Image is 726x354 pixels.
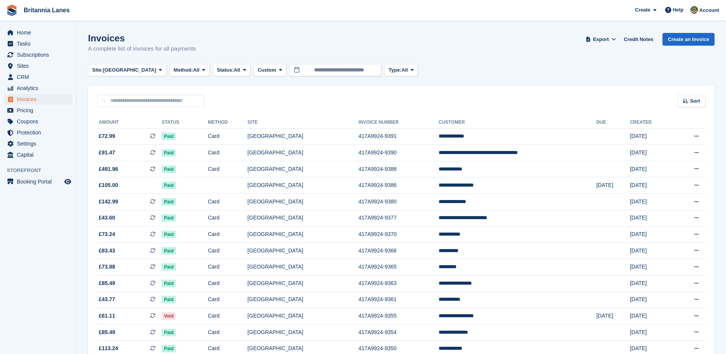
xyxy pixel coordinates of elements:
span: £91.47 [99,149,115,157]
button: Status: All [213,64,250,77]
td: Card [208,275,247,292]
span: Paid [162,329,176,336]
a: menu [4,27,72,38]
span: Status: [217,66,234,74]
td: [GEOGRAPHIC_DATA] [248,145,359,161]
td: Card [208,292,247,308]
span: Paid [162,214,176,222]
span: £72.99 [99,132,115,140]
td: 417A9924-9380 [359,194,439,210]
span: Subscriptions [17,49,63,60]
span: £43.60 [99,214,115,222]
span: Paid [162,149,176,157]
button: Type: All [384,64,418,77]
span: Method: [174,66,193,74]
button: Export [584,33,618,46]
a: menu [4,49,72,60]
th: Customer [439,116,596,129]
th: Status [162,116,208,129]
button: Custom [253,64,286,77]
a: menu [4,83,72,93]
button: Site: [GEOGRAPHIC_DATA] [88,64,166,77]
span: £85.49 [99,328,115,336]
td: Card [208,308,247,324]
td: [GEOGRAPHIC_DATA] [248,226,359,243]
td: [GEOGRAPHIC_DATA] [248,243,359,259]
span: Coupons [17,116,63,127]
td: 417A9924-9365 [359,259,439,275]
td: 417A9924-9370 [359,226,439,243]
span: Storefront [7,167,76,174]
a: menu [4,138,72,149]
a: menu [4,94,72,105]
td: Card [208,128,247,145]
td: Card [208,161,247,177]
span: Account [699,7,719,14]
span: Help [673,6,684,14]
td: Card [208,324,247,341]
span: Type: [388,66,401,74]
td: [DATE] [630,259,674,275]
span: Custom [258,66,276,74]
span: All [193,66,199,74]
td: [DATE] [630,145,674,161]
td: [DATE] [630,292,674,308]
td: [DATE] [596,177,630,194]
th: Invoice Number [359,116,439,129]
span: Paid [162,198,176,206]
span: Capital [17,149,63,160]
span: Pricing [17,105,63,116]
td: [GEOGRAPHIC_DATA] [248,210,359,226]
td: 417A9924-9361 [359,292,439,308]
td: Card [208,194,247,210]
td: [DATE] [630,194,674,210]
span: Site: [92,66,103,74]
a: menu [4,149,72,160]
th: Amount [97,116,162,129]
td: [DATE] [630,128,674,145]
td: Card [208,226,247,243]
span: Paid [162,166,176,173]
span: £113.24 [99,344,118,352]
td: [DATE] [630,210,674,226]
a: Credit Notes [621,33,656,46]
span: £105.00 [99,181,118,189]
span: Invoices [17,94,63,105]
td: [DATE] [596,308,630,324]
span: Sort [690,97,700,105]
span: [GEOGRAPHIC_DATA] [103,66,156,74]
a: menu [4,176,72,187]
h1: Invoices [88,33,196,43]
span: Paid [162,296,176,303]
span: Paid [162,263,176,271]
span: CRM [17,72,63,82]
td: [DATE] [630,243,674,259]
td: 417A9924-9354 [359,324,439,341]
td: [DATE] [630,161,674,177]
a: Britannia Lanes [21,4,73,16]
th: Created [630,116,674,129]
span: Settings [17,138,63,149]
td: 417A9924-9386 [359,177,439,194]
span: Paid [162,345,176,352]
span: Protection [17,127,63,138]
td: 417A9924-9390 [359,145,439,161]
a: menu [4,38,72,49]
span: Paid [162,280,176,287]
td: [DATE] [630,324,674,341]
span: Paid [162,247,176,255]
td: [GEOGRAPHIC_DATA] [248,275,359,292]
a: menu [4,105,72,116]
td: Card [208,259,247,275]
span: Paid [162,182,176,189]
span: Home [17,27,63,38]
a: menu [4,127,72,138]
td: [GEOGRAPHIC_DATA] [248,292,359,308]
td: Card [208,210,247,226]
td: [GEOGRAPHIC_DATA] [248,308,359,324]
td: [GEOGRAPHIC_DATA] [248,324,359,341]
td: 417A9924-9377 [359,210,439,226]
span: Export [593,36,609,43]
span: £73.24 [99,230,115,238]
td: 417A9924-9355 [359,308,439,324]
